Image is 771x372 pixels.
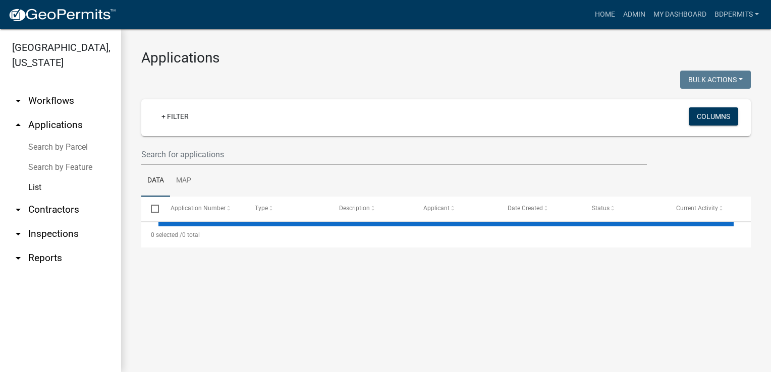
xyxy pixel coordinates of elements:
a: My Dashboard [649,5,710,24]
i: arrow_drop_down [12,204,24,216]
input: Search for applications [141,144,647,165]
button: Bulk Actions [680,71,751,89]
datatable-header-cell: Application Number [160,197,245,221]
h3: Applications [141,49,751,67]
a: Data [141,165,170,197]
span: Current Activity [676,205,718,212]
span: Application Number [171,205,226,212]
datatable-header-cell: Date Created [498,197,582,221]
datatable-header-cell: Select [141,197,160,221]
datatable-header-cell: Applicant [414,197,498,221]
a: Home [591,5,619,24]
i: arrow_drop_down [12,252,24,264]
datatable-header-cell: Current Activity [667,197,751,221]
span: Type [255,205,268,212]
a: + Filter [153,107,197,126]
a: Admin [619,5,649,24]
span: Status [592,205,610,212]
button: Columns [689,107,738,126]
span: Applicant [423,205,450,212]
datatable-header-cell: Type [245,197,329,221]
a: Bdpermits [710,5,763,24]
datatable-header-cell: Description [329,197,414,221]
i: arrow_drop_down [12,228,24,240]
i: arrow_drop_down [12,95,24,107]
div: 0 total [141,222,751,247]
span: Description [339,205,370,212]
span: Date Created [508,205,543,212]
a: Map [170,165,197,197]
span: 0 selected / [151,231,182,238]
datatable-header-cell: Status [582,197,667,221]
i: arrow_drop_up [12,119,24,131]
